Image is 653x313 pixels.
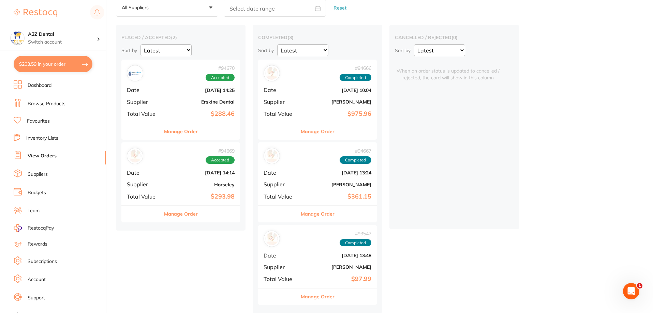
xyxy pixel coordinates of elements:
[166,193,235,200] b: $293.98
[28,295,45,301] a: Support
[303,110,371,118] b: $975.96
[127,170,161,176] span: Date
[265,150,278,162] img: Henry Schein Halas
[28,153,57,159] a: View Orders
[303,193,371,200] b: $361.15
[28,100,65,107] a: Browse Products
[258,47,274,53] p: Sort by
[303,99,371,105] b: [PERSON_NAME]
[121,47,137,53] p: Sort by
[206,156,235,164] span: Accepted
[264,264,298,270] span: Supplier
[14,224,54,232] a: RestocqPay
[340,239,371,247] span: Completed
[340,74,371,81] span: Completed
[264,252,298,259] span: Date
[28,258,57,265] a: Subscriptions
[265,232,278,245] img: Adam Dental
[340,231,371,236] span: # 93547
[166,110,235,118] b: $288.46
[28,241,47,248] a: Rewards
[303,170,371,175] b: [DATE] 13:24
[28,276,46,283] a: Account
[164,123,198,140] button: Manage Order
[340,65,371,71] span: # 94666
[28,82,51,89] a: Dashboard
[127,99,161,105] span: Supplier
[301,288,335,305] button: Manage Order
[28,225,54,232] span: RestocqPay
[264,111,298,117] span: Total Value
[303,88,371,93] b: [DATE] 10:04
[166,182,235,187] b: Horseley
[264,276,298,282] span: Total Value
[122,4,151,11] p: All suppliers
[264,181,298,187] span: Supplier
[121,142,240,222] div: Horseley#94669AcceptedDate[DATE] 14:14SupplierHorseleyTotal Value$293.98Manage Order
[14,56,92,72] button: $203.59 in your order
[206,74,235,81] span: Accepted
[637,283,642,288] span: 1
[340,148,371,154] span: # 94667
[166,99,235,105] b: Erskine Dental
[264,87,298,93] span: Date
[206,65,235,71] span: # 94670
[27,118,50,125] a: Favourites
[303,253,371,258] b: [DATE] 13:48
[303,264,371,270] b: [PERSON_NAME]
[11,31,24,45] img: A2Z Dental
[129,150,142,162] img: Horseley
[28,39,97,46] p: Switch account
[303,182,371,187] b: [PERSON_NAME]
[303,276,371,283] b: $97.99
[166,170,235,175] b: [DATE] 14:14
[28,189,46,196] a: Budgets
[127,181,161,187] span: Supplier
[264,99,298,105] span: Supplier
[121,34,240,41] h2: placed / accepted ( 2 )
[340,156,371,164] span: Completed
[28,207,40,214] a: Team
[395,34,514,41] h2: cancelled / rejected ( 0 )
[14,9,57,17] img: Restocq Logo
[264,170,298,176] span: Date
[28,31,97,38] h4: A2Z Dental
[395,60,501,81] span: When an order status is updated to cancelled / rejected, the card will show in this column
[623,283,639,299] iframe: Intercom live chat
[206,148,235,154] span: # 94669
[264,193,298,200] span: Total Value
[129,67,142,80] img: Erskine Dental
[258,34,377,41] h2: completed ( 3 )
[14,224,22,232] img: RestocqPay
[265,67,278,80] img: Adam Dental
[121,60,240,140] div: Erskine Dental#94670AcceptedDate[DATE] 14:25SupplierErskine DentalTotal Value$288.46Manage Order
[28,171,48,178] a: Suppliers
[164,206,198,222] button: Manage Order
[127,111,161,117] span: Total Value
[127,193,161,200] span: Total Value
[26,135,58,142] a: Inventory Lists
[301,206,335,222] button: Manage Order
[395,47,411,53] p: Sort by
[301,123,335,140] button: Manage Order
[166,88,235,93] b: [DATE] 14:25
[127,87,161,93] span: Date
[14,5,57,21] a: Restocq Logo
